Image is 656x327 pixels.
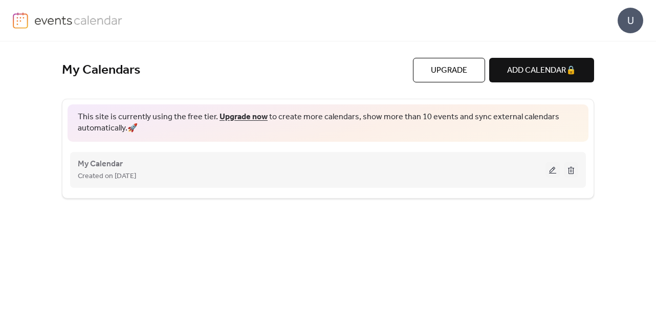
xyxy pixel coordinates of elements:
div: U [618,8,643,33]
a: Upgrade now [220,109,268,125]
span: This site is currently using the free tier. to create more calendars, show more than 10 events an... [78,112,578,135]
button: Upgrade [413,58,485,82]
a: My Calendar [78,161,123,167]
span: Upgrade [431,64,467,77]
span: My Calendar [78,158,123,170]
div: My Calendars [62,62,413,79]
img: logo [13,12,28,29]
img: logo-type [34,12,123,28]
span: Created on [DATE] [78,170,136,183]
